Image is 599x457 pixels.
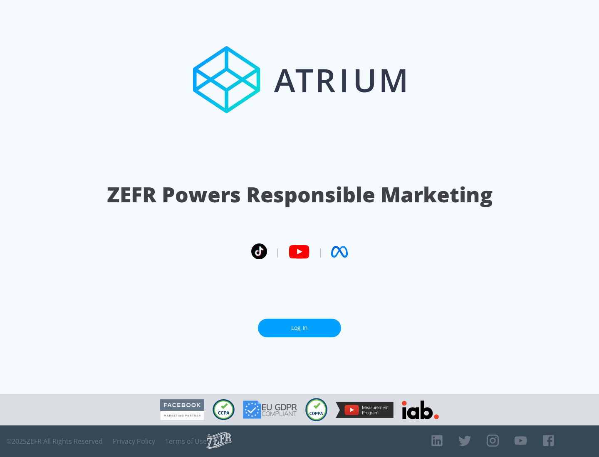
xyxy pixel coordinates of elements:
h1: ZEFR Powers Responsible Marketing [107,180,493,209]
img: Facebook Marketing Partner [160,399,204,420]
span: © 2025 ZEFR All Rights Reserved [6,437,103,445]
img: GDPR Compliant [243,400,297,419]
img: CCPA Compliant [213,399,235,420]
a: Terms of Use [165,437,207,445]
img: COPPA Compliant [305,398,327,421]
a: Log In [258,319,341,337]
img: IAB [402,400,439,419]
img: YouTube Measurement Program [336,402,394,418]
span: | [275,246,280,258]
a: Privacy Policy [113,437,155,445]
span: | [318,246,323,258]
